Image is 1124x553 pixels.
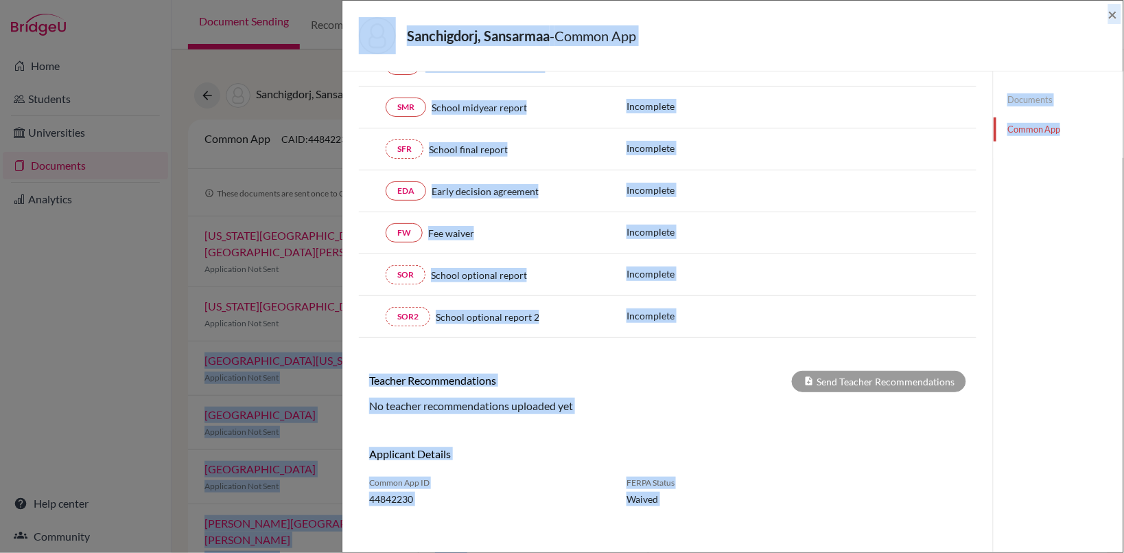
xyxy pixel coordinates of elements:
[386,307,430,326] a: SOR2
[792,371,966,392] div: Send Teacher Recommendations
[359,398,976,414] div: No teacher recommendations uploaded yet
[369,492,606,506] span: 44842230
[432,184,539,199] span: Early decision agreement
[627,308,768,323] p: Incomplete
[431,268,527,282] span: School optional report
[627,492,760,506] span: Waived
[627,477,760,489] span: FERPA Status
[369,447,657,460] h6: Applicant Details
[627,99,768,113] p: Incomplete
[428,226,474,240] span: Fee waiver
[994,88,1123,112] a: Documents
[627,141,768,155] p: Incomplete
[407,27,550,44] strong: Sanchigdorj, Sansarmaa
[386,265,425,284] a: SOR
[359,374,668,387] h6: Teacher Recommendations
[386,98,426,117] a: SMR
[994,117,1123,142] a: Common App
[386,181,426,201] a: EDA
[429,142,508,157] span: School final report
[386,223,423,242] a: FW
[386,139,423,159] a: SFR
[432,100,527,115] span: School midyear report
[1108,6,1118,23] button: Close
[436,310,539,324] span: School optional report 2
[627,225,768,239] p: Incomplete
[1108,4,1118,24] span: ×
[627,267,768,281] p: Incomplete
[369,477,606,489] span: Common App ID
[550,27,636,44] span: - Common App
[627,183,768,197] p: Incomplete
